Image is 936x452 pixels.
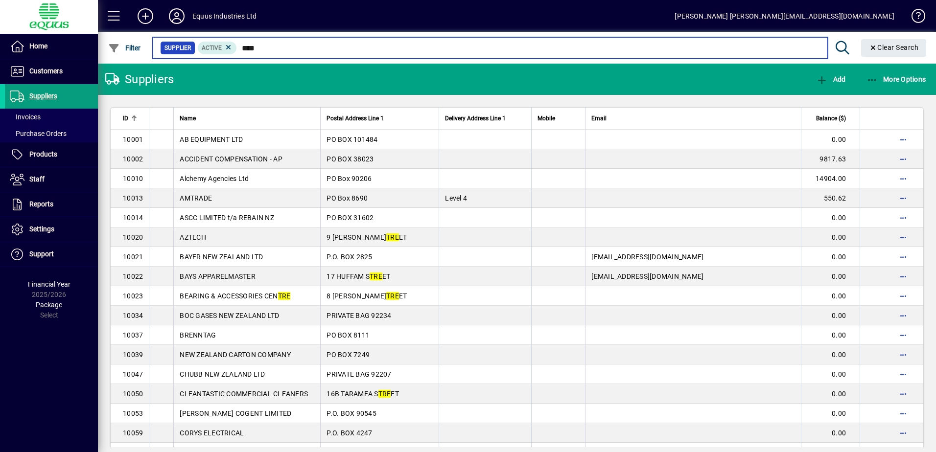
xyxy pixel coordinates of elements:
span: Clear Search [869,44,919,51]
span: 8 [PERSON_NAME] ET [327,292,407,300]
button: Filter [106,39,143,57]
span: ID [123,113,128,124]
a: Products [5,142,98,167]
span: Settings [29,225,54,233]
td: 0.00 [801,404,860,423]
div: Mobile [538,113,579,124]
button: More options [895,269,911,284]
span: P.O. BOX 90545 [327,409,376,417]
mat-chip: Activation Status: Active [198,42,237,54]
span: Add [816,75,845,83]
span: Package [36,301,62,309]
div: Email [591,113,795,124]
em: TRE [386,292,399,300]
span: Products [29,150,57,158]
span: Delivery Address Line 1 [445,113,506,124]
span: 10001 [123,136,143,143]
em: TRE [370,272,382,280]
td: 0.00 [801,306,860,325]
div: Equus Industries Ltd [192,8,257,24]
button: More options [895,406,911,421]
a: Staff [5,167,98,192]
span: 10047 [123,370,143,378]
span: Suppliers [29,92,57,100]
span: 10002 [123,155,143,163]
td: 0.00 [801,325,860,345]
span: 10021 [123,253,143,261]
a: Knowledge Base [904,2,924,34]
span: Staff [29,175,45,183]
span: P.O. BOX 4247 [327,429,372,437]
span: 10050 [123,390,143,398]
span: CORYS ELECTRICAL [180,429,244,437]
button: More options [895,151,911,167]
span: 10013 [123,194,143,202]
span: 10023 [123,292,143,300]
td: 9817.63 [801,149,860,169]
button: Add [130,7,161,25]
button: More options [895,132,911,147]
a: Customers [5,59,98,84]
span: PO Box 8690 [327,194,368,202]
span: BAYS APPARELMASTER [180,272,256,280]
button: More options [895,386,911,402]
span: 10022 [123,272,143,280]
span: PO BOX 101484 [327,136,377,143]
td: 0.00 [801,384,860,404]
span: 9 [PERSON_NAME] ET [327,233,407,241]
td: 0.00 [801,423,860,443]
span: PRIVATE BAG 92207 [327,370,391,378]
span: AMTRADE [180,194,212,202]
span: AZTECH [180,233,206,241]
span: Name [180,113,196,124]
td: 0.00 [801,364,860,384]
span: NEW ZEALAND CARTON COMPANY [180,351,291,359]
td: 0.00 [801,208,860,227]
div: Name [180,113,314,124]
span: PO BOX 8111 [327,331,370,339]
span: 10034 [123,312,143,319]
button: More options [895,425,911,441]
em: TRE [386,233,399,241]
span: BOC GASES NEW ZEALAND LTD [180,312,279,319]
td: 0.00 [801,227,860,247]
span: Invoices [10,113,41,121]
span: Level 4 [445,194,467,202]
span: BAYER NEW ZEALAND LTD [180,253,263,261]
td: 0.00 [801,130,860,149]
td: 0.00 [801,286,860,306]
span: 10020 [123,233,143,241]
button: More Options [864,70,929,88]
button: More options [895,308,911,323]
span: AB EQUIPMENT LTD [180,136,243,143]
a: Purchase Orders [5,125,98,142]
span: 10059 [123,429,143,437]
em: TRE [278,292,291,300]
span: Filter [108,44,141,52]
button: More options [895,190,911,206]
button: More options [895,229,911,245]
span: BEARING & ACCESSORIES CEN [180,292,290,300]
span: ASCC LIMITED t/a REBAIN NZ [180,214,274,222]
span: CHUBB NEW ZEALAND LTD [180,370,265,378]
span: [EMAIL_ADDRESS][DOMAIN_NAME] [591,253,703,261]
button: More options [895,366,911,382]
span: PRIVATE BAG 92234 [327,312,391,319]
a: Support [5,242,98,267]
td: 0.00 [801,267,860,286]
a: Home [5,34,98,59]
div: [PERSON_NAME] [PERSON_NAME][EMAIL_ADDRESS][DOMAIN_NAME] [675,8,894,24]
span: 17 HUFFAM S ET [327,272,390,280]
a: Settings [5,217,98,242]
span: Financial Year [28,280,70,288]
span: [PERSON_NAME] COGENT LIMITED [180,409,291,417]
em: TRE [378,390,391,398]
button: More options [895,288,911,304]
button: Profile [161,7,192,25]
div: Balance ($) [807,113,855,124]
span: PO BOX 38023 [327,155,374,163]
span: BRENNTAG [180,331,216,339]
span: 10037 [123,331,143,339]
span: Purchase Orders [10,130,67,137]
span: PO Box 90206 [327,175,372,182]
